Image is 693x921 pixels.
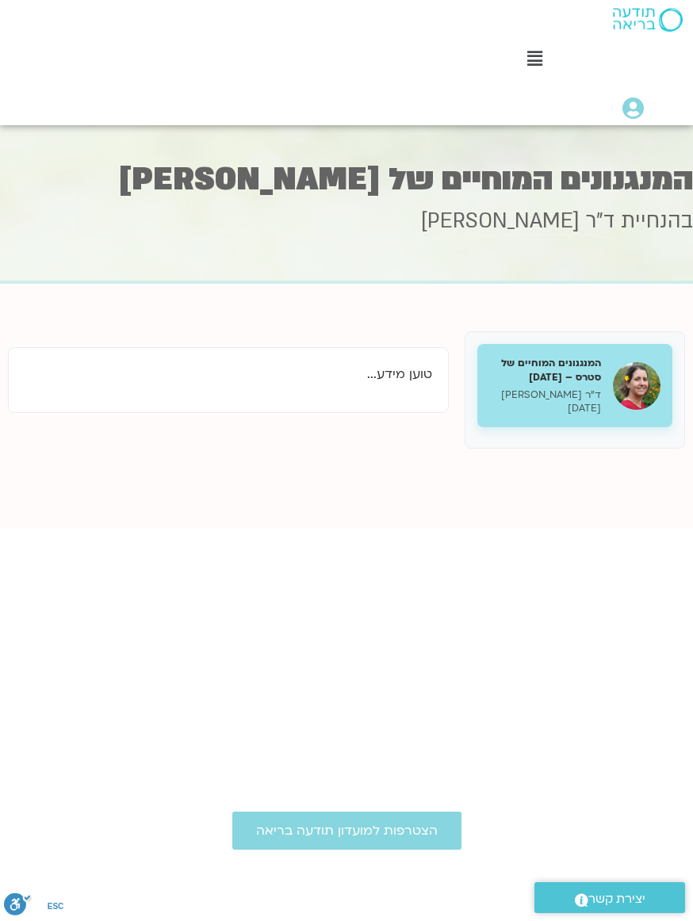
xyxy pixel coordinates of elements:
h5: המנגנונים המוחיים של סטרס – [DATE] [489,356,601,384]
span: הצטרפות למועדון תודעה בריאה [256,824,438,838]
a: הצטרפות למועדון תודעה בריאה [232,812,461,850]
img: המנגנונים המוחיים של סטרס – 30.9.25 [613,362,660,410]
p: ד"ר [PERSON_NAME] [489,388,601,402]
p: [DATE] [489,402,601,415]
p: טוען מידע... [25,364,432,385]
span: יצירת קשר [588,889,645,910]
span: בהנחיית [621,207,693,235]
a: יצירת קשר [534,882,685,913]
img: תודעה בריאה [613,8,683,32]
